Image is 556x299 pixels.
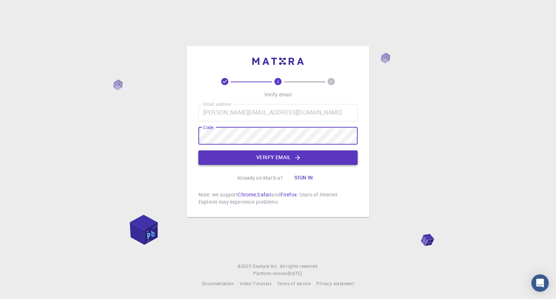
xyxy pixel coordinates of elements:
[202,280,234,287] a: Documentation
[330,79,332,84] text: 3
[531,274,549,292] div: Open Intercom Messenger
[240,280,271,287] a: Video Tutorials
[203,101,231,107] label: Email address
[237,263,253,270] span: © 2025
[253,270,287,277] span: Platform version
[277,79,279,84] text: 2
[238,191,256,198] a: Chrome
[281,191,297,198] a: Firefox
[288,171,319,185] button: Sign in
[288,270,303,276] span: [DATE] .
[277,280,311,287] a: Terms of service
[257,191,271,198] a: Safari
[202,281,234,286] span: Documentation
[288,270,303,277] a: [DATE].
[316,281,354,286] span: Privacy statement
[240,281,271,286] span: Video Tutorials
[316,280,354,287] a: Privacy statement
[277,281,311,286] span: Terms of service
[253,263,278,269] span: Exabyte Inc.
[203,124,213,130] label: Code
[264,91,292,98] p: Verify email
[198,191,358,205] p: Note: we support , and . Users of Internet Explorer may experience problems.
[253,263,278,270] a: Exabyte Inc.
[237,174,283,182] p: Already on Mat3ra?
[198,150,358,165] button: Verify email
[280,263,319,270] span: All rights reserved.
